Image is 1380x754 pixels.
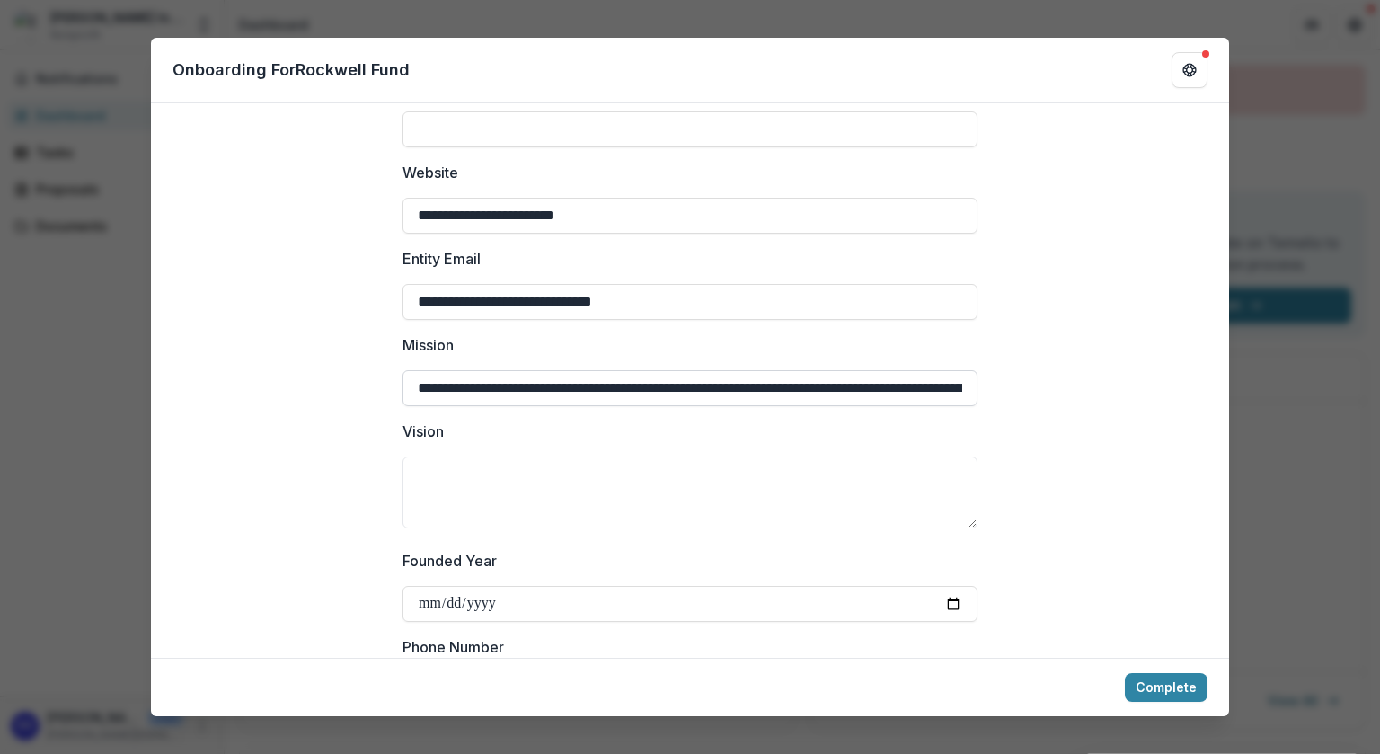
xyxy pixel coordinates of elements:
p: Founded Year [402,550,497,572]
p: Entity Email [402,248,481,270]
p: Onboarding For Rockwell Fund [172,58,410,82]
button: Get Help [1172,52,1207,88]
p: Website [402,162,458,183]
p: Phone Number [402,636,504,658]
p: Mission [402,334,454,356]
button: Complete [1125,673,1207,702]
p: Vision [402,421,444,442]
